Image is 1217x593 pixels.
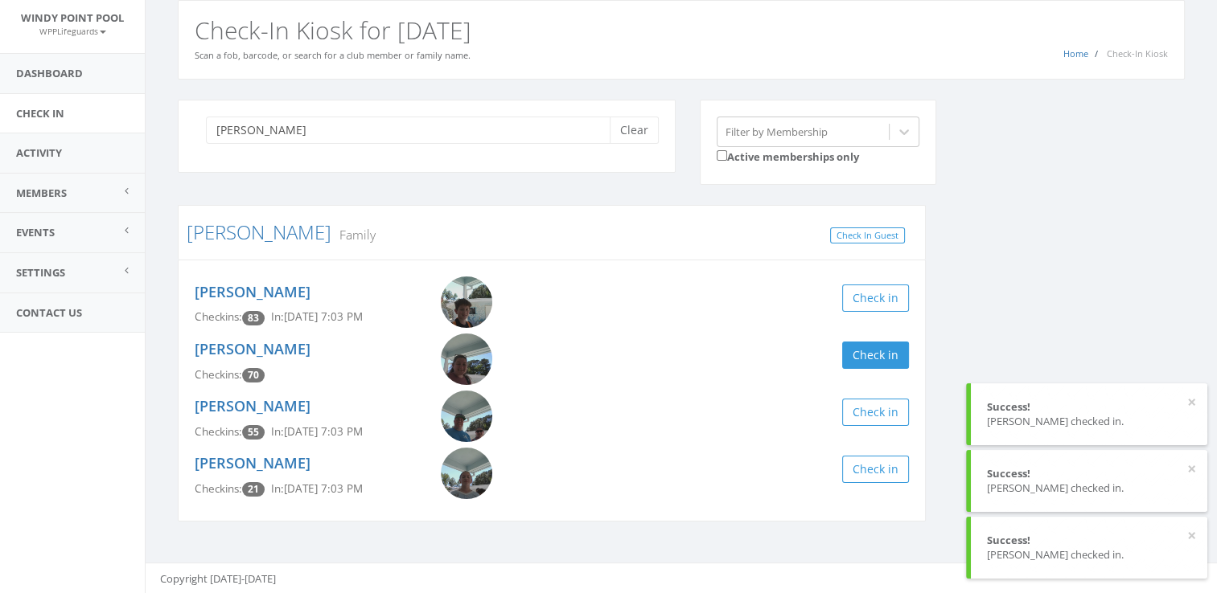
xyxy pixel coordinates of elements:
[987,533,1191,548] div: Success!
[842,341,909,369] button: Check in
[331,226,376,243] small: Family
[242,368,265,382] span: Checkin count
[271,481,363,496] span: In: [DATE] 7:03 PM
[441,333,492,385] img: Jessica_Goff.png
[1063,47,1088,59] a: Home
[271,424,363,439] span: In: [DATE] 7:03 PM
[441,276,492,328] img: Conor_Goff.png
[441,448,492,499] img: Emmalyn_Goff.png
[842,456,909,483] button: Check in
[987,399,1191,415] div: Success!
[717,147,859,165] label: Active memberships only
[195,367,242,382] span: Checkins:
[987,466,1191,481] div: Success!
[16,225,55,239] span: Events
[21,10,124,25] span: Windy Point Pool
[195,282,310,301] a: [PERSON_NAME]
[842,284,909,312] button: Check in
[195,17,1168,43] h2: Check-In Kiosk for [DATE]
[39,26,106,37] small: WPPLifeguards
[1187,395,1196,411] button: ×
[195,396,310,415] a: [PERSON_NAME]
[1187,461,1196,477] button: ×
[726,124,828,139] div: Filter by Membership
[441,391,492,442] img: Dakota_Goff.png
[195,309,242,324] span: Checkins:
[842,399,909,426] button: Check in
[195,481,242,496] span: Checkins:
[242,425,265,440] span: Checkin count
[187,219,331,245] a: [PERSON_NAME]
[610,117,659,144] button: Clear
[271,309,363,324] span: In: [DATE] 7:03 PM
[987,481,1191,496] div: [PERSON_NAME] checked in.
[206,117,622,144] input: Search a name to check in
[195,453,310,472] a: [PERSON_NAME]
[717,150,727,161] input: Active memberships only
[242,482,265,497] span: Checkin count
[1107,47,1168,59] span: Check-In Kiosk
[195,424,242,439] span: Checkins:
[195,339,310,358] a: [PERSON_NAME]
[16,265,65,280] span: Settings
[16,305,82,320] span: Contact Us
[987,414,1191,429] div: [PERSON_NAME] checked in.
[16,186,67,200] span: Members
[830,227,905,244] a: Check In Guest
[987,547,1191,562] div: [PERSON_NAME] checked in.
[242,311,265,325] span: Checkin count
[195,49,471,61] small: Scan a fob, barcode, or search for a club member or family name.
[39,23,106,38] a: WPPLifeguards
[1187,528,1196,544] button: ×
